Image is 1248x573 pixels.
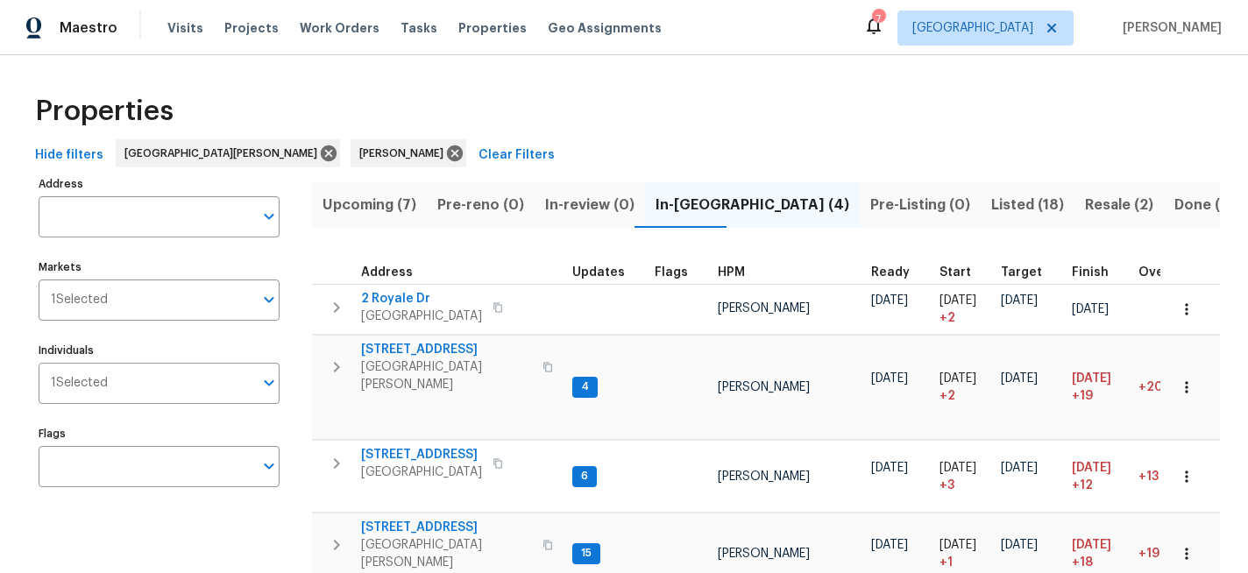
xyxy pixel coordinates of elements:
[872,11,884,28] div: 7
[1085,193,1153,217] span: Resale (2)
[1072,462,1111,474] span: [DATE]
[361,358,532,393] span: [GEOGRAPHIC_DATA][PERSON_NAME]
[257,287,281,312] button: Open
[940,477,954,494] span: + 3
[124,145,324,162] span: [GEOGRAPHIC_DATA][PERSON_NAME]
[1072,477,1093,494] span: +12
[871,266,925,279] div: Earliest renovation start date (first business day after COE or Checkout)
[940,539,976,551] span: [DATE]
[871,294,908,307] span: [DATE]
[359,145,450,162] span: [PERSON_NAME]
[912,19,1033,37] span: [GEOGRAPHIC_DATA]
[479,145,555,166] span: Clear Filters
[1072,387,1093,405] span: +19
[1072,266,1124,279] div: Projected renovation finish date
[940,462,976,474] span: [DATE]
[871,372,908,385] span: [DATE]
[940,266,971,279] span: Start
[1001,372,1038,385] span: [DATE]
[1116,19,1222,37] span: [PERSON_NAME]
[1072,303,1109,315] span: [DATE]
[1138,381,1163,393] span: +20
[940,372,976,385] span: [DATE]
[718,470,810,483] span: [PERSON_NAME]
[991,193,1064,217] span: Listed (18)
[28,139,110,172] button: Hide filters
[1072,554,1093,571] span: +18
[1138,266,1200,279] div: Days past target finish date
[224,19,279,37] span: Projects
[300,19,379,37] span: Work Orders
[39,345,280,356] label: Individuals
[870,193,970,217] span: Pre-Listing (0)
[655,266,688,279] span: Flags
[39,179,280,189] label: Address
[257,204,281,229] button: Open
[257,371,281,395] button: Open
[940,309,955,327] span: + 2
[545,193,635,217] span: In-review (0)
[656,193,849,217] span: In-[GEOGRAPHIC_DATA] (4)
[1065,335,1131,440] td: Scheduled to finish 19 day(s) late
[871,462,908,474] span: [DATE]
[718,302,810,315] span: [PERSON_NAME]
[548,19,662,37] span: Geo Assignments
[932,441,994,513] td: Project started 3 days late
[1072,372,1111,385] span: [DATE]
[35,145,103,166] span: Hide filters
[871,266,910,279] span: Ready
[1001,294,1038,307] span: [DATE]
[1001,462,1038,474] span: [DATE]
[940,554,953,571] span: + 1
[940,387,955,405] span: + 2
[401,22,437,34] span: Tasks
[1001,266,1058,279] div: Target renovation project end date
[257,454,281,478] button: Open
[1138,266,1184,279] span: Overall
[39,428,280,439] label: Flags
[361,519,532,536] span: [STREET_ADDRESS]
[35,103,174,120] span: Properties
[1001,266,1042,279] span: Target
[39,262,280,272] label: Markets
[932,284,994,334] td: Project started 2 days late
[1131,441,1207,513] td: 13 day(s) past target finish date
[1065,441,1131,513] td: Scheduled to finish 12 day(s) late
[351,139,466,167] div: [PERSON_NAME]
[718,266,745,279] span: HPM
[932,335,994,440] td: Project started 2 days late
[116,139,340,167] div: [GEOGRAPHIC_DATA][PERSON_NAME]
[51,293,108,308] span: 1 Selected
[574,379,596,394] span: 4
[323,193,416,217] span: Upcoming (7)
[361,308,482,325] span: [GEOGRAPHIC_DATA]
[361,536,532,571] span: [GEOGRAPHIC_DATA][PERSON_NAME]
[51,376,108,391] span: 1 Selected
[574,469,595,484] span: 6
[60,19,117,37] span: Maestro
[574,546,599,561] span: 15
[1001,539,1038,551] span: [DATE]
[572,266,625,279] span: Updates
[718,381,810,393] span: [PERSON_NAME]
[361,463,482,481] span: [GEOGRAPHIC_DATA]
[940,294,976,307] span: [DATE]
[1072,266,1109,279] span: Finish
[1131,335,1207,440] td: 20 day(s) past target finish date
[940,266,987,279] div: Actual renovation start date
[472,139,562,172] button: Clear Filters
[1138,470,1159,483] span: +13
[361,341,532,358] span: [STREET_ADDRESS]
[361,446,482,463] span: [STREET_ADDRESS]
[458,19,527,37] span: Properties
[167,19,203,37] span: Visits
[1138,548,1159,560] span: +19
[718,548,810,560] span: [PERSON_NAME]
[1072,539,1111,551] span: [DATE]
[361,266,413,279] span: Address
[871,539,908,551] span: [DATE]
[361,290,482,308] span: 2 Royale Dr
[437,193,524,217] span: Pre-reno (0)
